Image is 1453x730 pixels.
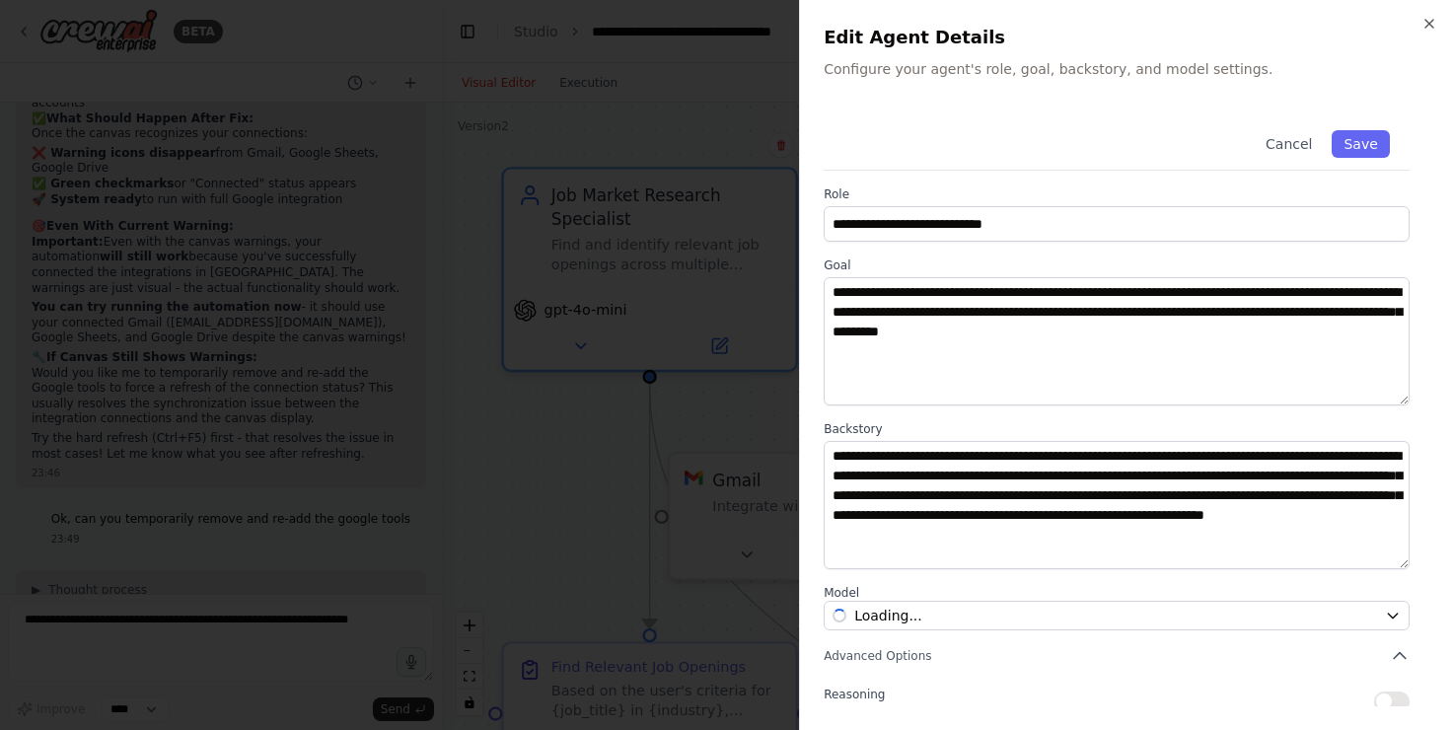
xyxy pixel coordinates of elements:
[1254,130,1324,158] button: Cancel
[824,59,1429,79] p: Configure your agent's role, goal, backstory, and model settings.
[824,257,1410,273] label: Goal
[824,601,1410,630] button: Loading...
[824,421,1410,437] label: Backstory
[824,688,885,701] span: Reasoning
[824,585,1410,601] label: Model
[824,705,1133,721] p: Reflect on a task and create a plan before execution
[1333,130,1390,158] button: Save
[854,606,922,625] span: openai/gpt-4o-mini
[824,646,1410,666] button: Advanced Options
[824,24,1429,51] h2: Edit Agent Details
[824,186,1410,202] label: Role
[824,648,931,664] span: Advanced Options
